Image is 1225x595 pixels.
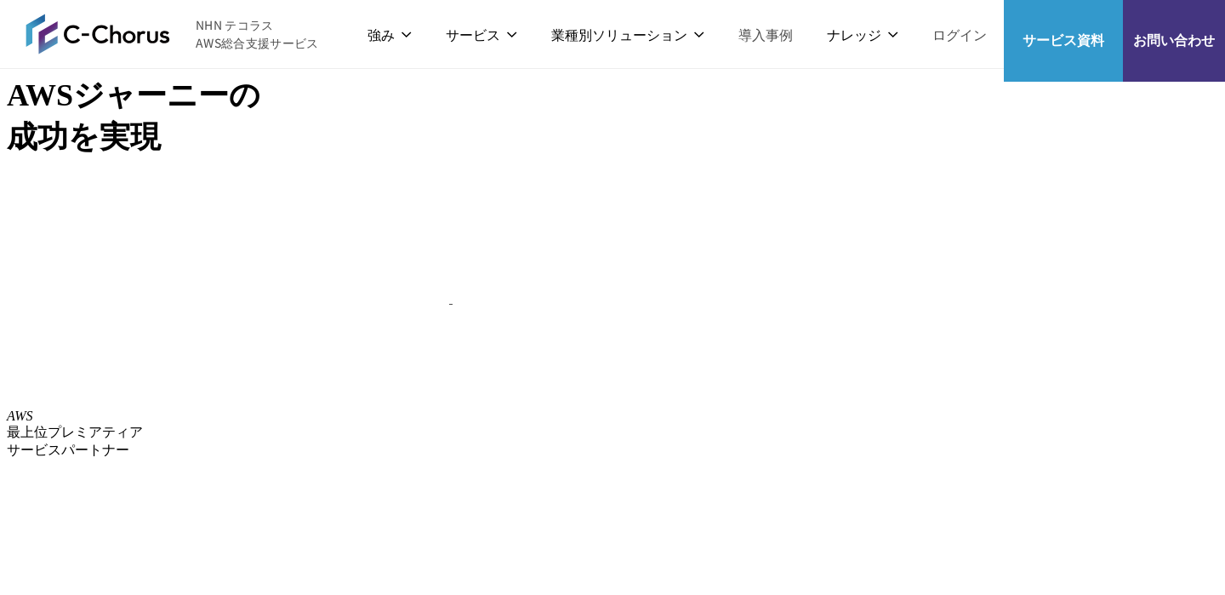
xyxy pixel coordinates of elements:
img: AWS請求代行サービス 統合管理プラン [446,164,888,283]
img: AWS総合支援サービス C-Chorus [26,13,170,54]
span: サービス資料 [1004,37,1123,55]
img: お問い合わせ [1160,13,1188,33]
p: 業種別ソリューション [589,25,725,43]
p: 強み [415,25,456,43]
img: AWS総合支援サービス C-Chorus サービス資料 [1050,13,1077,33]
a: AWS総合支援サービス C-Chorus NHN テコラスAWS総合支援サービス [26,13,319,54]
p: サービス [490,25,555,43]
span: お問い合わせ [1123,37,1225,55]
a: 導入事例 [759,25,806,43]
span: NHN テコラス AWS総合支援サービス [196,16,319,52]
p: ナレッジ [840,25,905,43]
a: ログイン [939,25,987,43]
